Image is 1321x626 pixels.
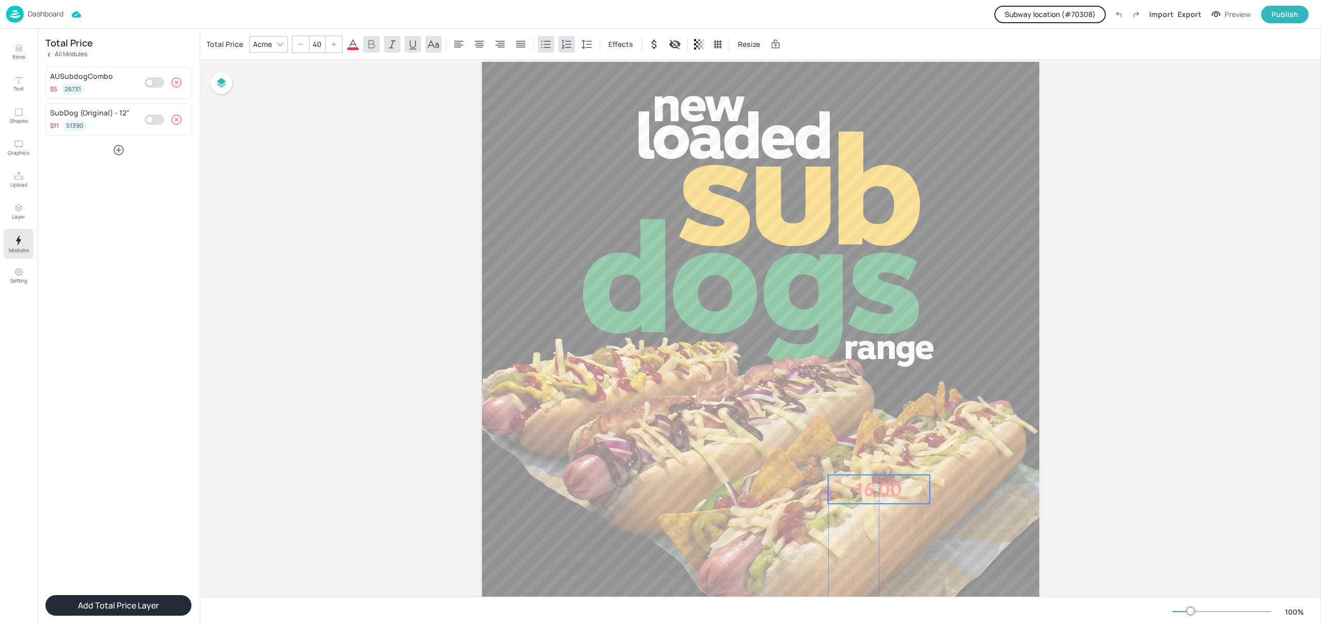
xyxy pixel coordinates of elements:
[4,101,34,131] button: Shapes
[6,6,24,23] img: logo-86c26b7e.jpg
[45,595,191,616] button: Add Total Price Layer
[4,165,34,195] button: Upload
[50,108,130,118] div: SubDog (Original) - 12"
[50,71,113,81] div: AUSubdogCombo
[28,10,63,18] p: Dashboard
[1205,7,1257,22] button: Preview
[4,261,34,291] button: Setting
[828,475,930,504] p: 16.00
[144,114,155,125] span: Check out-of-stock
[994,6,1106,23] button: Subway location (#70308)
[13,85,24,92] p: Text
[61,84,84,94] div: 26731
[1149,9,1173,20] div: Import
[4,133,34,163] button: Graphics
[1225,9,1251,20] div: Preview
[646,36,663,53] div: Hide symbol
[10,181,27,188] p: Upload
[1110,6,1127,23] label: Undo (Ctrl + Z)
[63,120,87,131] div: 51390
[1261,6,1309,23] button: Publish
[736,39,762,50] span: Resize
[8,149,29,156] p: Graphics
[251,37,274,52] div: Acme
[1282,606,1307,617] div: 100 %
[10,277,27,284] p: Setting
[4,69,34,99] button: Text
[1271,9,1298,20] div: Publish
[9,246,29,254] p: Modules
[204,36,245,53] div: Total Price
[1178,9,1201,20] div: Export
[606,39,635,50] span: Effects
[10,117,28,124] p: Shapes
[4,37,34,67] button: Items
[144,77,155,88] span: Check out-of-stock
[1127,6,1145,23] label: Redo (Ctrl + Y)
[50,85,57,93] div: $ 5
[50,121,59,130] div: $ 11
[55,51,87,58] p: All Modules
[4,229,34,259] button: Modules
[45,39,191,46] div: Total Price
[4,197,34,227] button: Layer
[12,213,25,220] p: Layer
[667,36,683,53] div: Display condition
[12,53,25,60] p: Items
